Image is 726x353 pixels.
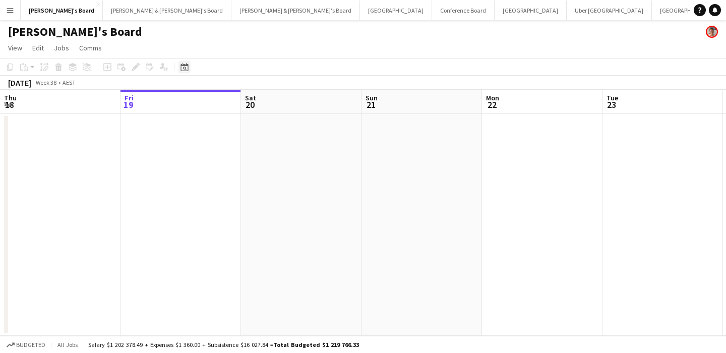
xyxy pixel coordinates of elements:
span: Week 38 [33,79,58,86]
div: [DATE] [8,78,31,88]
span: Sun [366,93,378,102]
span: View [8,43,22,52]
span: Budgeted [16,341,45,348]
span: Mon [486,93,499,102]
a: Jobs [50,41,73,54]
a: Edit [28,41,48,54]
button: [GEOGRAPHIC_DATA] [495,1,567,20]
button: [PERSON_NAME] & [PERSON_NAME]'s Board [231,1,360,20]
span: Tue [607,93,618,102]
span: Sat [245,93,256,102]
span: 20 [244,99,256,110]
app-user-avatar: Victoria Hunt [706,26,718,38]
span: Jobs [54,43,69,52]
button: Uber [GEOGRAPHIC_DATA] [567,1,652,20]
span: Fri [125,93,134,102]
span: 22 [485,99,499,110]
span: Comms [79,43,102,52]
span: Thu [4,93,17,102]
button: Conference Board [432,1,495,20]
a: View [4,41,26,54]
a: Comms [75,41,106,54]
span: Total Budgeted $1 219 766.33 [273,341,359,348]
div: Salary $1 202 378.49 + Expenses $1 360.00 + Subsistence $16 027.84 = [88,341,359,348]
button: [GEOGRAPHIC_DATA] [360,1,432,20]
button: Budgeted [5,339,47,350]
span: Edit [32,43,44,52]
span: 21 [364,99,378,110]
span: 19 [123,99,134,110]
button: [PERSON_NAME]'s Board [21,1,103,20]
span: 23 [605,99,618,110]
span: 18 [3,99,17,110]
button: [GEOGRAPHIC_DATA] [652,1,724,20]
button: [PERSON_NAME] & [PERSON_NAME]'s Board [103,1,231,20]
span: All jobs [55,341,80,348]
div: AEST [63,79,76,86]
h1: [PERSON_NAME]'s Board [8,24,142,39]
